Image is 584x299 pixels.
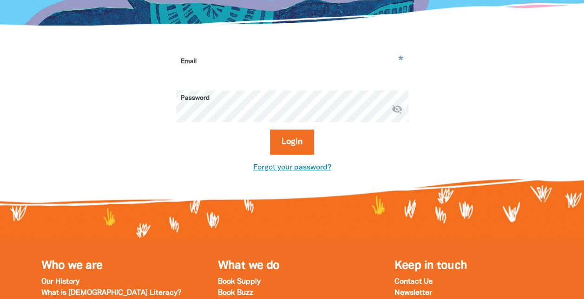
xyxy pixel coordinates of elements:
a: Our History [41,279,79,285]
a: Who we are [41,260,103,271]
a: Contact Us [394,279,432,285]
a: What we do [217,260,279,271]
a: Book Buzz [217,290,253,296]
a: Forgot your password? [253,164,331,171]
i: Hide password [392,103,403,114]
a: Newsletter [394,290,432,296]
button: visibility_off [392,103,403,116]
span: Keep in touch [394,260,467,271]
a: What is [DEMOGRAPHIC_DATA] Literacy? [41,290,181,296]
a: Book Supply [217,279,260,285]
button: Login [270,130,314,155]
